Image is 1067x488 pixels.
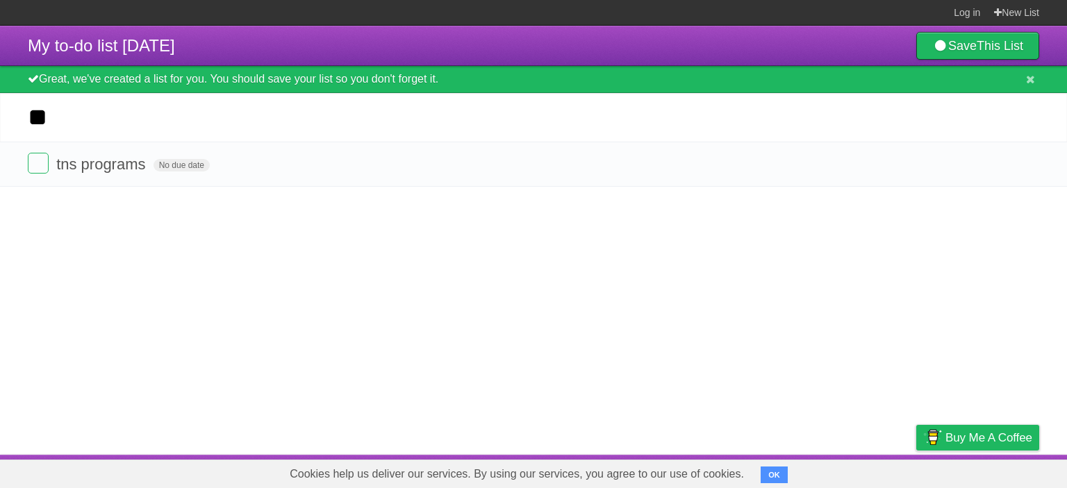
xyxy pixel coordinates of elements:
[952,458,1039,485] a: Suggest a feature
[916,32,1039,60] a: SaveThis List
[923,426,942,449] img: Buy me a coffee
[977,39,1023,53] b: This List
[777,458,834,485] a: Developers
[28,36,175,55] span: My to-do list [DATE]
[28,153,49,174] label: Done
[851,458,882,485] a: Terms
[56,155,149,173] span: tns programs
[731,458,761,485] a: About
[761,466,788,483] button: OK
[916,425,1039,451] a: Buy me a coffee
[898,458,934,485] a: Privacy
[276,460,758,488] span: Cookies help us deliver our services. By using our services, you agree to our use of cookies.
[154,159,210,171] span: No due date
[945,426,1032,450] span: Buy me a coffee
